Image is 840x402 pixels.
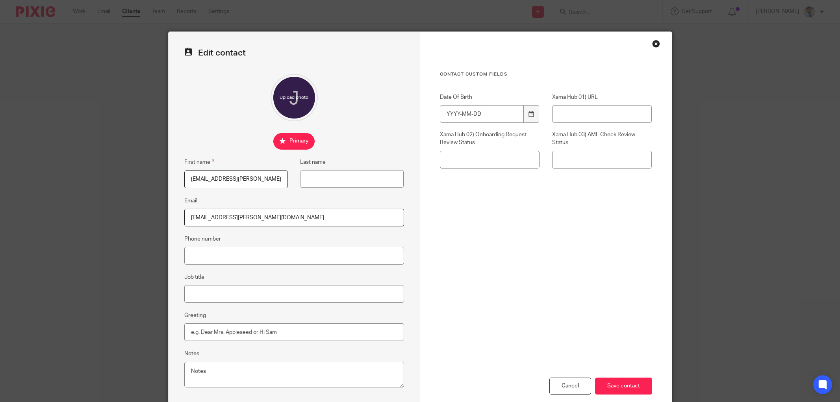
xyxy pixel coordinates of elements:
label: Notes [184,350,199,358]
input: YYYY-MM-DD [440,105,524,123]
label: Job title [184,273,204,281]
div: Cancel [549,378,591,395]
label: Xama Hub 02) Onboarding Request Review Status [440,131,540,147]
input: e.g. Dear Mrs. Appleseed or Hi Sam [184,323,404,341]
h3: Contact Custom fields [440,71,652,78]
label: Date Of Birth [440,93,540,101]
label: First name [184,157,214,167]
label: Xama Hub 03) AML Check Review Status [552,131,652,147]
label: Greeting [184,311,206,319]
input: Save contact [595,378,652,395]
label: Email [184,197,197,205]
div: Close this dialog window [652,40,660,48]
label: Phone number [184,235,221,243]
label: Xama Hub 01) URL [552,93,652,101]
h2: Edit contact [184,48,404,58]
label: Last name [300,158,326,166]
